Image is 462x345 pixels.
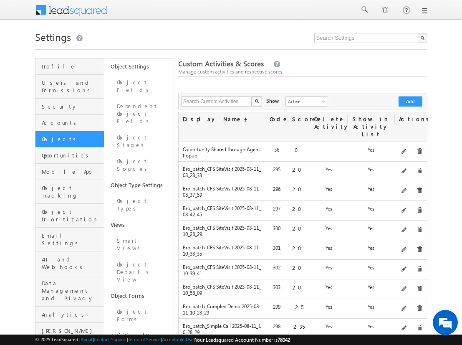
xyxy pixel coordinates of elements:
div: Yes [348,185,395,197]
a: Object Fields [104,74,174,98]
div: 302 [265,264,288,275]
div: Yes [348,322,395,334]
span: [PERSON_NAME] [42,327,102,335]
div: Yes [310,224,347,236]
a: Accounts [35,115,104,131]
span: Active [286,98,326,105]
label: Bro_batch_Simple Call 2025-08-11_10_28_29 [183,323,261,335]
button: Add [399,96,422,107]
span: Object Tracking [42,184,102,199]
a: About [81,337,93,342]
div: Yes [310,322,347,334]
span: Email Settings [42,232,102,247]
a: Email Settings [35,228,104,251]
a: Profile [35,58,104,75]
a: Dependent Object Fields [104,98,174,129]
div: 301 [265,244,288,256]
div: 299 [265,303,288,315]
span: Data Management and Privacy [42,279,102,302]
span: 78042 [278,337,290,343]
a: Terms of Service [128,337,161,342]
span: API and Webhooks [42,256,102,271]
img: Search [255,99,259,103]
a: [PERSON_NAME] [35,323,104,339]
a: Objects [35,131,104,147]
a: Acceptable Use [162,337,194,342]
a: Users and Permissions [35,75,104,99]
a: Opportunities [35,147,104,164]
a: Smart Views [104,233,174,256]
div: Yes [310,165,347,177]
a: Mobile App [35,164,104,180]
div: Yes [310,283,347,295]
a: Security [35,99,104,115]
div: 297 [265,205,288,216]
a: Object Forms [104,288,174,304]
a: Object Stages [104,129,174,153]
div: 20 [288,185,311,197]
span: Object Prioritization [42,208,102,223]
div: Display Name [179,112,265,127]
div: Yes [310,244,347,256]
a: Analytics [35,307,104,323]
span: Users and Permissions [42,79,102,94]
a: Object Tracking [35,180,104,204]
div: Yes [310,264,347,275]
div: Yes [348,205,395,216]
span: Delete Activity [314,115,349,130]
a: Object Sources [104,153,174,177]
label: Bro_batch_CFS SiteVisit 2025-08-11_10_28_29 [183,225,261,237]
span: Show in Activity List [353,115,389,137]
div: 25 [288,303,311,315]
div: Yes [310,205,347,216]
a: Views [104,217,174,233]
div: Code [265,112,288,127]
input: Search Settings [314,33,427,43]
div: 20 [288,283,311,295]
div: 20 [288,244,311,256]
a: Activities and Scores [104,327,174,343]
div: Yes [310,303,347,315]
span: Settings [35,30,71,43]
div: 36 [265,146,288,157]
span: Objects [42,135,102,143]
label: Bro_batch_CFS SiteVisit 2025-08-11_08_37_59 [183,185,261,198]
label: Bro_batch_CFS SiteVisit 2025-08-11_10_38_35 [183,244,261,257]
div: Actions [395,112,427,127]
div: 0 [288,146,311,157]
label: Bro_batch_CFS SiteVisit 2025-08-11_10_39_41 [183,264,261,277]
a: Object Prioritization [35,204,104,228]
div: 295 [265,165,288,177]
a: Contact Support [94,337,127,342]
div: Manage custom activities and respective scores [178,68,427,76]
div: Yes [348,224,395,236]
label: Bro_batch_CFS SiteVisit 2025-08-11_10_58_09 [183,284,261,296]
div: 20 [288,205,311,216]
span: Custom Activities & Scores [178,59,264,68]
label: Bro_batch_CFS SiteVisit 2025-08-11_08_28_33 [183,166,261,178]
div: Show [266,96,279,105]
a: API and Webhooks [35,251,104,275]
div: 300 [265,224,288,236]
span: Security [42,103,102,110]
div: Score [288,112,311,127]
a: Object Settings [104,58,174,74]
div: Yes [348,146,395,157]
div: Yes [310,185,347,197]
a: Object Type Settings [104,177,174,193]
div: 20 [288,224,311,236]
div: 298 [265,322,288,334]
div: Yes [348,264,395,275]
span: Mobile App [42,168,102,175]
span: Accounts [42,119,102,127]
span: Opportunities [42,152,102,159]
a: Active [285,96,328,107]
div: 235 [288,322,311,334]
div: Yes [348,303,395,315]
a: Object Types [104,193,174,217]
span: Profile [42,63,102,70]
div: 303 [265,283,288,295]
a: Object Forms [104,304,174,327]
div: Yes [348,244,395,256]
span: Analytics [42,311,102,318]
